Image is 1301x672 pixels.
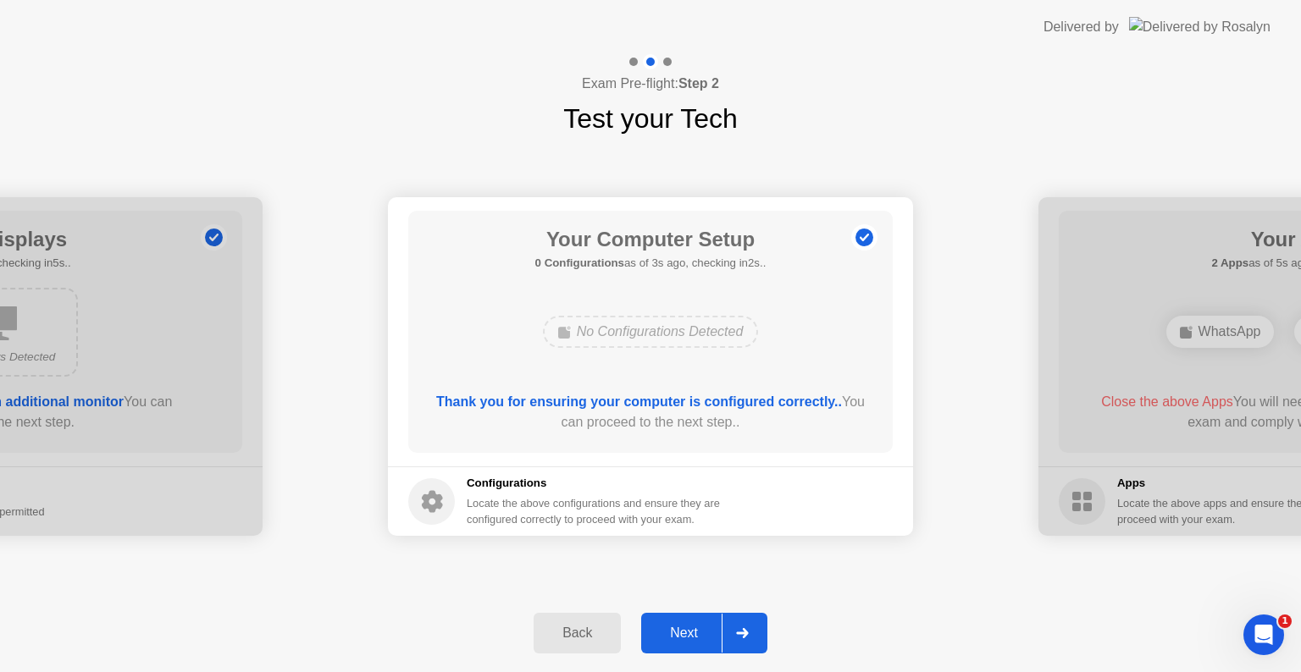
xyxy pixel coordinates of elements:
div: Back [539,625,616,641]
h5: as of 3s ago, checking in2s.. [535,255,767,272]
b: Step 2 [678,76,719,91]
b: Thank you for ensuring your computer is configured correctly.. [436,394,842,409]
b: 0 Configurations [535,256,624,269]
h1: Your Computer Setup [535,224,767,255]
button: Next [641,613,767,653]
iframe: Intercom live chat [1243,614,1284,655]
h1: Test your Tech [563,98,738,139]
div: Delivered by [1044,17,1119,37]
div: No Configurations Detected [543,316,759,348]
h5: Configurations [467,475,723,492]
div: Next [646,625,722,641]
h4: Exam Pre-flight: [582,74,719,94]
div: You can proceed to the next step.. [433,392,869,432]
button: Back [534,613,621,653]
div: Locate the above configurations and ensure they are configured correctly to proceed with your exam. [467,495,723,527]
img: Delivered by Rosalyn [1129,17,1271,36]
span: 1 [1278,614,1292,628]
